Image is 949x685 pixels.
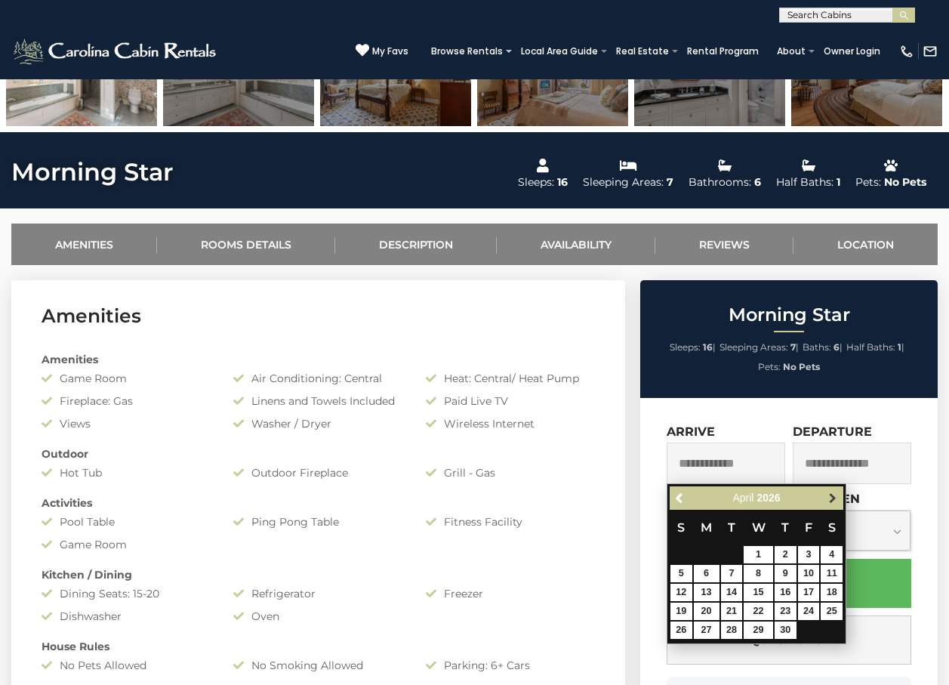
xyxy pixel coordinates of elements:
[798,603,820,620] a: 24
[372,45,408,58] span: My Favs
[775,622,796,639] a: 30
[655,224,793,265] a: Reviews
[414,371,606,386] div: Heat: Central/ Heat Pump
[222,416,414,431] div: Washer / Dryer
[667,424,715,439] label: Arrive
[833,341,840,353] strong: 6
[222,393,414,409] div: Linens and Towels Included
[803,338,843,357] li: |
[335,224,497,265] a: Description
[30,639,606,654] div: House Rules
[30,446,606,461] div: Outdoor
[414,514,606,529] div: Fitness Facility
[677,520,685,535] span: Sunday
[793,224,938,265] a: Location
[790,341,796,353] strong: 7
[424,41,510,62] a: Browse Rentals
[781,520,789,535] span: Thursday
[694,603,719,620] a: 20
[222,465,414,480] div: Outdoor Fireplace
[694,565,719,582] a: 6
[414,393,606,409] div: Paid Live TV
[701,520,712,535] span: Monday
[414,586,606,601] div: Freezer
[222,609,414,624] div: Oven
[821,546,843,563] a: 4
[30,586,222,601] div: Dining Seats: 15-20
[744,565,772,582] a: 8
[670,584,692,601] a: 12
[30,416,222,431] div: Views
[775,565,796,582] a: 9
[414,465,606,480] div: Grill - Gas
[42,303,595,329] h3: Amenities
[356,43,408,59] a: My Favs
[414,416,606,431] div: Wireless Internet
[752,520,766,535] span: Wednesday
[846,338,904,357] li: |
[694,622,719,639] a: 27
[157,224,335,265] a: Rooms Details
[694,584,719,601] a: 13
[721,603,743,620] a: 21
[30,537,222,552] div: Game Room
[899,44,914,59] img: phone-regular-white.png
[798,565,820,582] a: 10
[222,586,414,601] div: Refrigerator
[719,341,788,353] span: Sleeping Areas:
[769,41,813,62] a: About
[674,492,686,504] span: Previous
[744,584,772,601] a: 15
[721,584,743,601] a: 14
[758,361,781,372] span: Pets:
[775,584,796,601] a: 16
[783,361,820,372] strong: No Pets
[805,520,812,535] span: Friday
[775,603,796,620] a: 23
[798,584,820,601] a: 17
[644,305,934,325] h2: Morning Star
[846,341,895,353] span: Half Baths:
[823,489,842,508] a: Next
[793,424,872,439] label: Departure
[798,546,820,563] a: 3
[222,371,414,386] div: Air Conditioning: Central
[719,338,799,357] li: |
[803,341,831,353] span: Baths:
[513,41,605,62] a: Local Area Guide
[30,567,606,582] div: Kitchen / Dining
[816,41,888,62] a: Owner Login
[728,520,735,535] span: Tuesday
[721,565,743,582] a: 7
[898,341,901,353] strong: 1
[11,224,157,265] a: Amenities
[744,622,772,639] a: 29
[497,224,655,265] a: Availability
[670,338,716,357] li: |
[30,609,222,624] div: Dishwasher
[679,41,766,62] a: Rental Program
[670,603,692,620] a: 19
[703,341,713,353] strong: 16
[670,565,692,582] a: 5
[775,546,796,563] a: 2
[821,565,843,582] a: 11
[670,341,701,353] span: Sleeps:
[744,546,772,563] a: 1
[30,352,606,367] div: Amenities
[828,520,836,535] span: Saturday
[732,492,753,504] span: April
[827,492,839,504] span: Next
[671,489,690,508] a: Previous
[30,514,222,529] div: Pool Table
[609,41,676,62] a: Real Estate
[30,393,222,409] div: Fireplace: Gas
[756,492,780,504] span: 2026
[744,603,772,620] a: 22
[30,465,222,480] div: Hot Tub
[821,603,843,620] a: 25
[11,36,220,66] img: White-1-2.png
[821,584,843,601] a: 18
[670,622,692,639] a: 26
[222,658,414,673] div: No Smoking Allowed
